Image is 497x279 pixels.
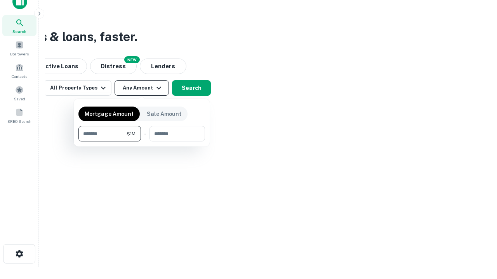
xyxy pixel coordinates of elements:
iframe: Chat Widget [458,217,497,254]
p: Mortgage Amount [85,110,134,118]
p: Sale Amount [147,110,181,118]
div: - [144,126,146,141]
span: $1M [127,130,136,137]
